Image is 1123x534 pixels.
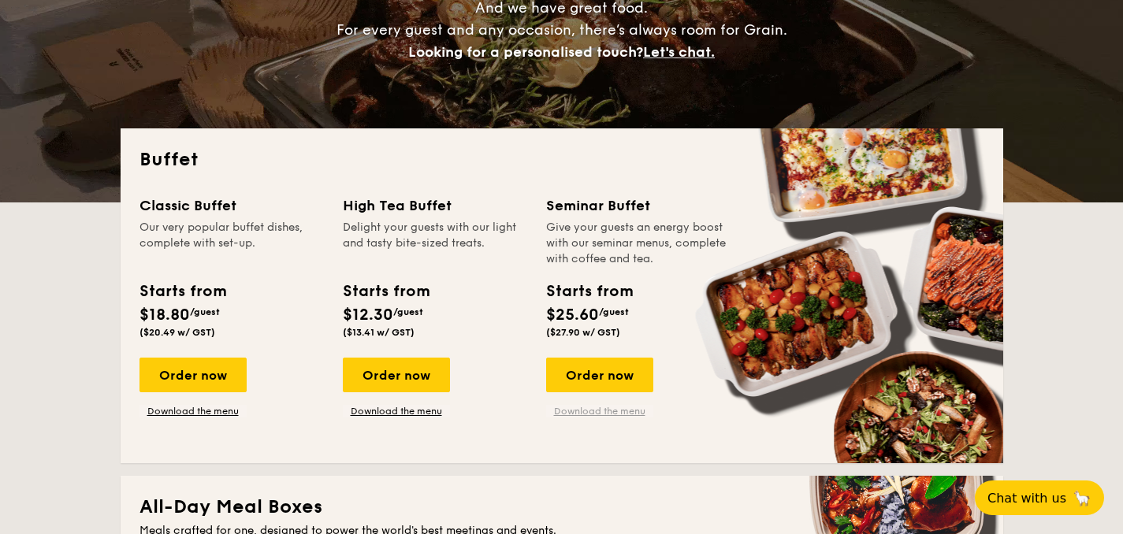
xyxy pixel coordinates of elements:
[546,220,731,267] div: Give your guests an energy boost with our seminar menus, complete with coffee and tea.
[139,280,225,303] div: Starts from
[343,195,527,217] div: High Tea Buffet
[599,306,629,317] span: /guest
[987,491,1066,506] span: Chat with us
[546,306,599,324] span: $25.60
[546,358,653,392] div: Order now
[643,43,715,61] span: Let's chat.
[343,220,527,267] div: Delight your guests with our light and tasty bite-sized treats.
[1073,489,1091,507] span: 🦙
[393,306,423,317] span: /guest
[343,280,429,303] div: Starts from
[139,495,984,520] h2: All-Day Meal Boxes
[546,405,653,417] a: Download the menu
[546,195,731,217] div: Seminar Buffet
[139,358,247,392] div: Order now
[546,327,620,338] span: ($27.90 w/ GST)
[190,306,220,317] span: /guest
[546,280,632,303] div: Starts from
[139,327,215,338] span: ($20.49 w/ GST)
[139,195,324,217] div: Classic Buffet
[408,43,643,61] span: Looking for a personalised touch?
[343,405,450,417] a: Download the menu
[343,327,415,338] span: ($13.41 w/ GST)
[139,405,247,417] a: Download the menu
[343,306,393,324] span: $12.30
[343,358,450,392] div: Order now
[139,147,984,172] h2: Buffet
[139,306,190,324] span: $18.80
[139,220,324,267] div: Our very popular buffet dishes, complete with set-up.
[975,480,1104,515] button: Chat with us🦙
